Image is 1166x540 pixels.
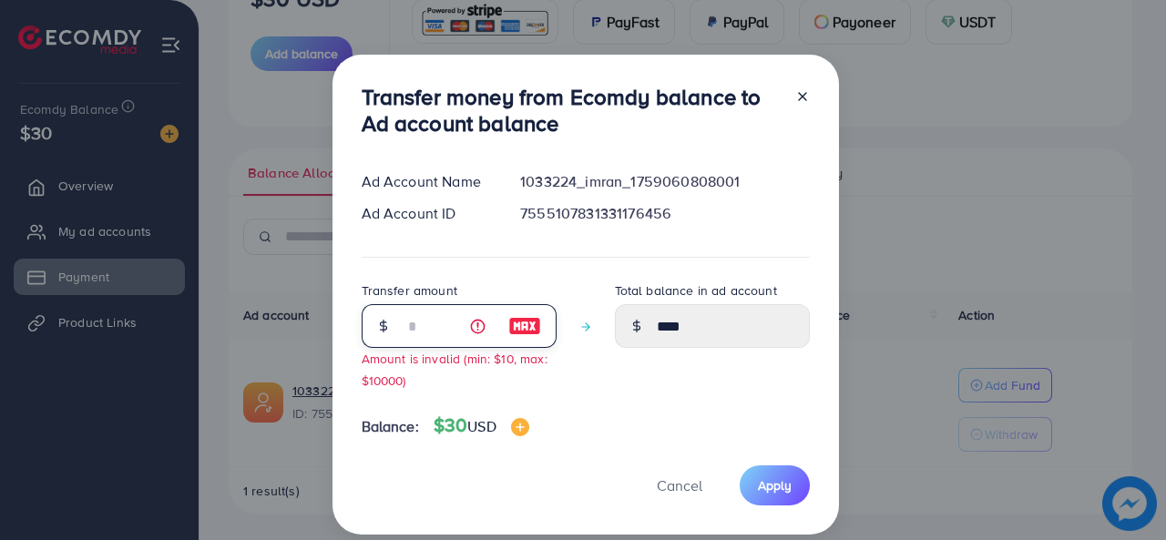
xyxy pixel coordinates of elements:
img: image [511,418,529,436]
span: Balance: [362,416,419,437]
span: Cancel [657,475,702,495]
button: Apply [740,465,810,504]
img: image [508,315,541,337]
div: 1033224_imran_1759060808001 [506,171,823,192]
small: Amount is invalid (min: $10, max: $10000) [362,350,547,388]
h4: $30 [434,414,529,437]
span: Apply [758,476,792,494]
label: Transfer amount [362,281,457,300]
label: Total balance in ad account [615,281,777,300]
button: Cancel [634,465,725,504]
span: USD [467,416,496,436]
div: Ad Account Name [347,171,506,192]
h3: Transfer money from Ecomdy balance to Ad account balance [362,84,781,137]
div: Ad Account ID [347,203,506,224]
div: 7555107831331176456 [506,203,823,224]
